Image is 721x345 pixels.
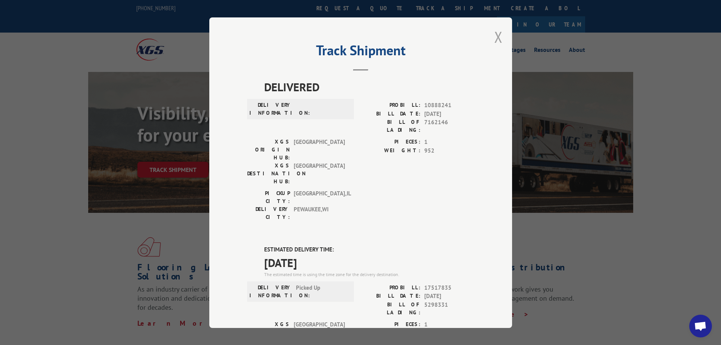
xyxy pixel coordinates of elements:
[264,245,474,254] label: ESTIMATED DELIVERY TIME:
[249,283,292,299] label: DELIVERY INFORMATION:
[361,118,420,134] label: BILL OF LADING:
[247,138,290,162] label: XGS ORIGIN HUB:
[361,283,420,292] label: PROBILL:
[424,138,474,147] span: 1
[424,300,474,316] span: 5298331
[361,109,420,118] label: BILL DATE:
[247,320,290,344] label: XGS ORIGIN HUB:
[424,320,474,329] span: 1
[294,162,345,186] span: [GEOGRAPHIC_DATA]
[494,27,503,47] button: Close modal
[247,189,290,205] label: PICKUP CITY:
[247,45,474,59] h2: Track Shipment
[294,138,345,162] span: [GEOGRAPHIC_DATA]
[294,320,345,344] span: [GEOGRAPHIC_DATA]
[424,109,474,118] span: [DATE]
[361,300,420,316] label: BILL OF LADING:
[361,138,420,147] label: PIECES:
[424,146,474,155] span: 952
[249,101,292,117] label: DELIVERY INFORMATION:
[247,162,290,186] label: XGS DESTINATION HUB:
[264,78,474,95] span: DELIVERED
[294,205,345,221] span: PEWAUKEE , WI
[361,146,420,155] label: WEIGHT:
[689,315,712,337] div: Open chat
[424,118,474,134] span: 7162146
[361,292,420,301] label: BILL DATE:
[361,101,420,110] label: PROBILL:
[424,101,474,110] span: 10888241
[424,283,474,292] span: 17517835
[264,271,474,278] div: The estimated time is using the time zone for the delivery destination.
[296,283,347,299] span: Picked Up
[294,189,345,205] span: [GEOGRAPHIC_DATA] , IL
[424,292,474,301] span: [DATE]
[247,205,290,221] label: DELIVERY CITY:
[361,320,420,329] label: PIECES:
[264,254,474,271] span: [DATE]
